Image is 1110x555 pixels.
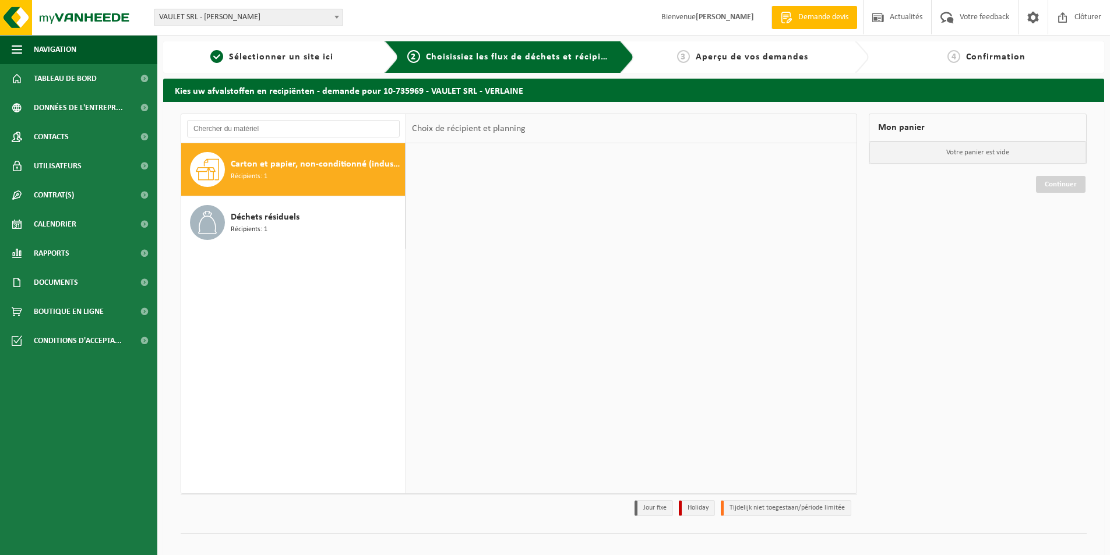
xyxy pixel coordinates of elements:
li: Tijdelijk niet toegestaan/période limitée [721,500,851,516]
li: Holiday [679,500,715,516]
h2: Kies uw afvalstoffen en recipiënten - demande pour 10-735969 - VAULET SRL - VERLAINE [163,79,1104,101]
span: Sélectionner un site ici [229,52,333,62]
span: 4 [947,50,960,63]
div: Choix de récipient et planning [406,114,531,143]
li: Jour fixe [635,500,673,516]
span: Tableau de bord [34,64,97,93]
a: Continuer [1036,176,1086,193]
span: 3 [677,50,690,63]
span: 2 [407,50,420,63]
iframe: chat widget [6,529,195,555]
input: Chercher du matériel [187,120,400,137]
span: Choisissiez les flux de déchets et récipients [426,52,620,62]
span: 1 [210,50,223,63]
span: Déchets résiduels [231,210,299,224]
span: Données de l'entrepr... [34,93,123,122]
a: 1Sélectionner un site ici [169,50,375,64]
span: Calendrier [34,210,76,239]
button: Déchets résiduels Récipients: 1 [181,196,406,249]
a: Demande devis [771,6,857,29]
div: Mon panier [869,114,1087,142]
span: Conditions d'accepta... [34,326,122,355]
span: Carton et papier, non-conditionné (industriel) [231,157,402,171]
span: VAULET SRL - VERLAINE [154,9,343,26]
span: Contrat(s) [34,181,74,210]
strong: [PERSON_NAME] [696,13,754,22]
span: Demande devis [795,12,851,23]
span: Confirmation [966,52,1026,62]
span: Contacts [34,122,69,151]
span: Récipients: 1 [231,171,267,182]
span: Navigation [34,35,76,64]
button: Carton et papier, non-conditionné (industriel) Récipients: 1 [181,143,406,196]
span: Aperçu de vos demandes [696,52,808,62]
span: Utilisateurs [34,151,82,181]
span: Récipients: 1 [231,224,267,235]
span: Boutique en ligne [34,297,104,326]
span: Documents [34,268,78,297]
span: Rapports [34,239,69,268]
p: Votre panier est vide [869,142,1086,164]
